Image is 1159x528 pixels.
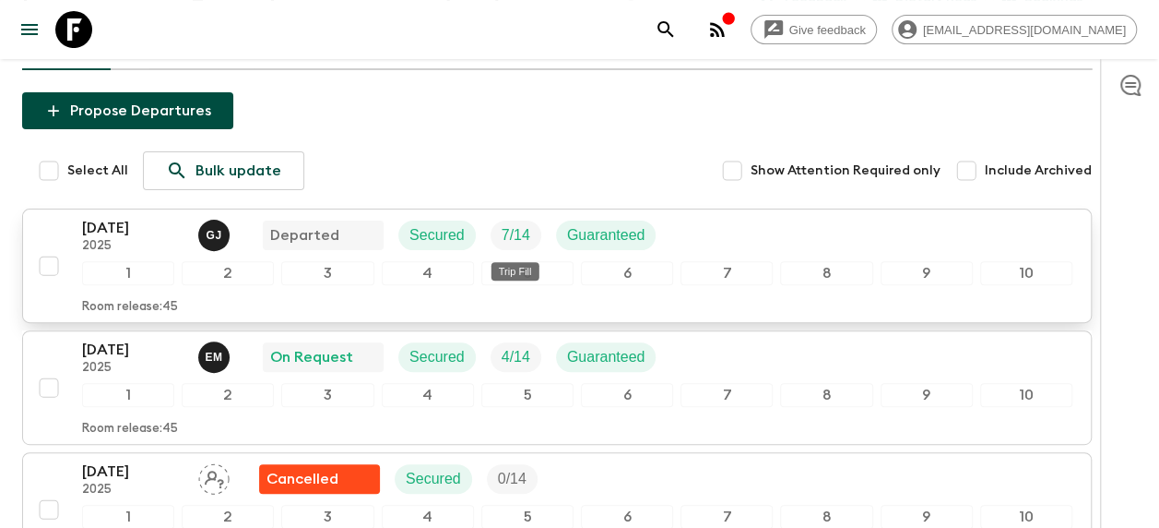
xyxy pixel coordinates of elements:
div: Trip Fill [491,221,541,250]
p: Secured [406,468,461,490]
p: Room release: 45 [82,422,178,437]
p: Secured [409,346,465,368]
p: On Request [270,346,353,368]
div: Trip Fill [491,262,539,281]
p: Departed [270,224,339,246]
p: 2025 [82,361,183,376]
button: search adventures [647,11,684,48]
div: 2 [182,383,274,407]
span: Include Archived [985,162,1092,180]
div: Secured [398,342,476,372]
span: Give feedback [779,23,876,37]
p: 2025 [82,483,183,498]
button: [DATE]2025Gerald JohnDepartedSecuredTrip FillGuaranteed12345678910Room release:45 [22,209,1092,323]
button: menu [11,11,48,48]
p: Cancelled [266,468,338,490]
button: EM [198,342,233,373]
div: [EMAIL_ADDRESS][DOMAIN_NAME] [892,15,1137,44]
p: Guaranteed [567,224,645,246]
button: Propose Departures [22,92,233,129]
span: Show Attention Required only [751,162,940,180]
div: 1 [82,261,174,285]
span: Gerald John [198,225,233,240]
p: Room release: 45 [82,300,178,315]
div: 7 [680,261,773,285]
div: Trip Fill [487,464,538,494]
p: [DATE] [82,217,183,239]
div: Flash Pack cancellation [259,464,380,494]
div: 5 [481,261,574,285]
p: E M [205,350,222,365]
button: [DATE]2025Emanuel MunisiOn RequestSecuredTrip FillGuaranteed12345678910Room release:45 [22,330,1092,445]
p: Guaranteed [567,346,645,368]
p: Bulk update [195,160,281,182]
p: Secured [409,224,465,246]
div: 7 [680,383,773,407]
div: 2 [182,261,274,285]
span: Emanuel Munisi [198,347,233,362]
div: 1 [82,383,174,407]
div: 6 [581,261,673,285]
a: Give feedback [751,15,877,44]
div: Secured [395,464,472,494]
span: Select All [67,162,128,180]
p: 7 / 14 [502,224,530,246]
div: 4 [382,261,474,285]
div: 4 [382,383,474,407]
div: 8 [780,261,872,285]
p: 2025 [82,239,183,254]
div: 5 [481,383,574,407]
span: [EMAIL_ADDRESS][DOMAIN_NAME] [913,23,1136,37]
p: 4 / 14 [502,346,530,368]
span: Assign pack leader [198,469,230,484]
a: Bulk update [143,151,304,190]
div: 3 [281,383,373,407]
div: 9 [881,383,973,407]
p: [DATE] [82,461,183,483]
p: [DATE] [82,339,183,361]
div: 10 [980,261,1072,285]
div: Secured [398,221,476,250]
p: 0 / 14 [498,468,526,490]
div: 9 [881,261,973,285]
div: 3 [281,261,373,285]
div: Trip Fill [491,342,541,372]
div: 10 [980,383,1072,407]
div: 6 [581,383,673,407]
div: 8 [780,383,872,407]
